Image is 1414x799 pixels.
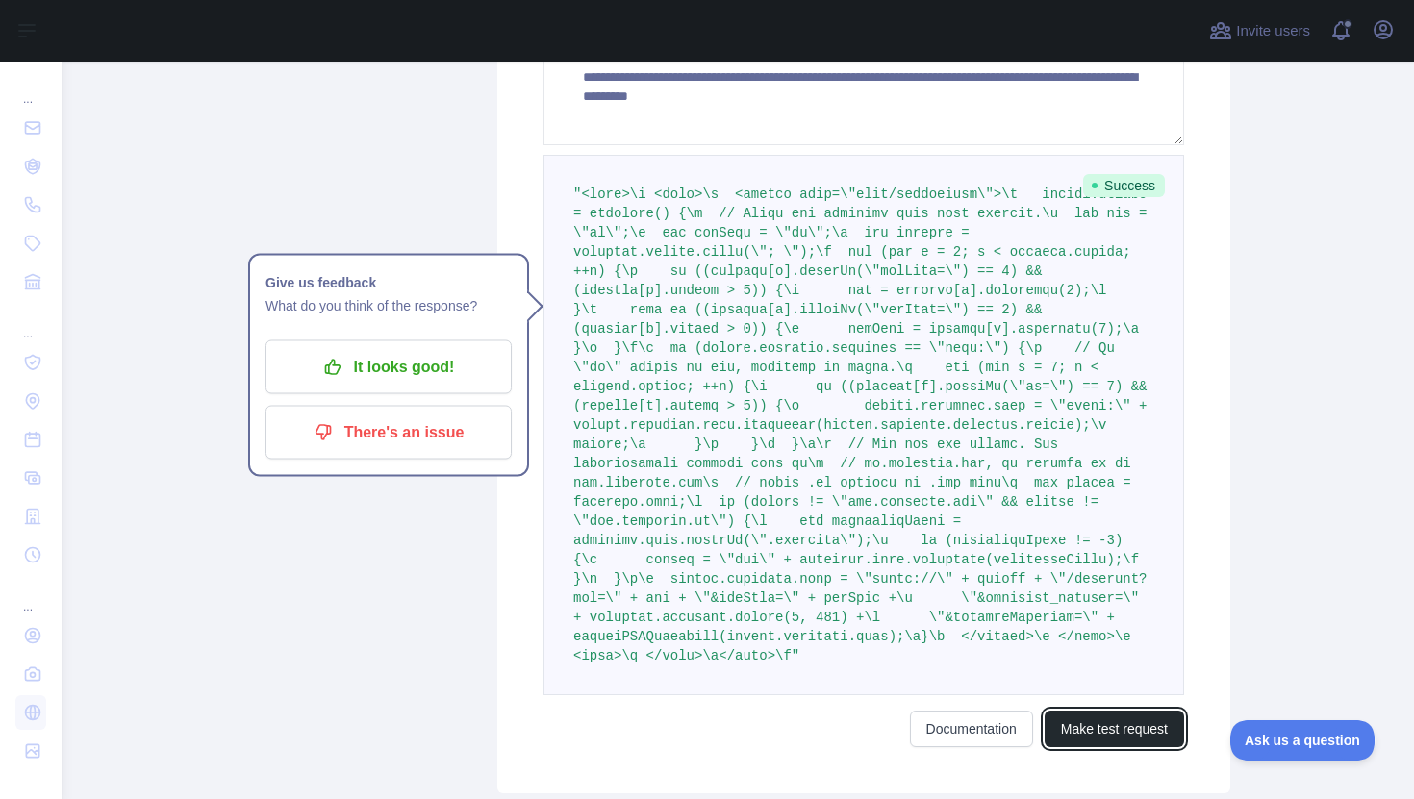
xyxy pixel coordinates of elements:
span: Success [1083,174,1165,197]
a: Documentation [910,711,1033,747]
div: ... [15,576,46,614]
button: Make test request [1045,711,1184,747]
span: Invite users [1236,20,1310,42]
button: Invite users [1205,15,1314,46]
div: ... [15,68,46,107]
iframe: Toggle Customer Support [1230,720,1376,761]
div: ... [15,303,46,341]
p: What do you think of the response? [265,294,512,317]
h1: Give us feedback [265,271,512,294]
span: "<lore>\i <dolo>\s <ametco adip=\"elit/seddoeiusm\">\t incidi.utlabo = etdolore() {\m // Aliqu en... [573,187,1172,663]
